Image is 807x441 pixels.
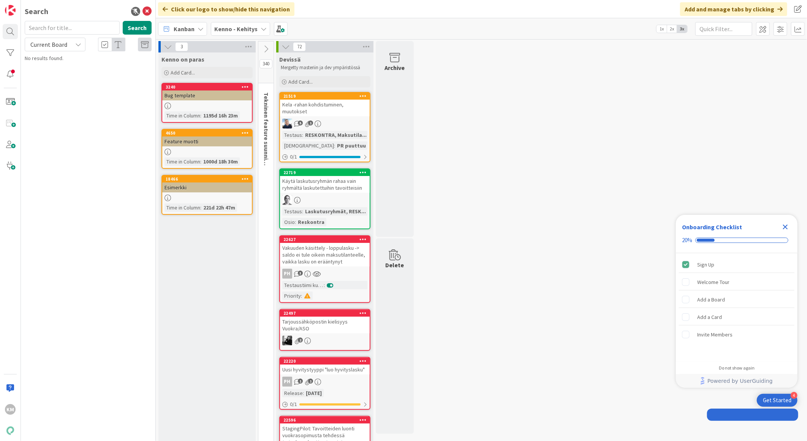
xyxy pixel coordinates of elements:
span: Powered by UserGuiding [707,376,773,385]
img: Visit kanbanzone.com [5,5,16,16]
a: 22627Vakuuden käsittely - loppulasku -> saldo ei tule oikein maksutilanteelle, vaikka lasku on er... [279,235,370,303]
div: Close Checklist [779,221,791,233]
div: Add and manage tabs by clicking [680,2,787,16]
div: Open Get Started checklist, remaining modules: 4 [757,394,798,407]
div: Uusi hyvitystyyppi "luo hyvityslasku" [280,365,370,374]
div: PH [280,195,370,205]
div: Time in Column [165,203,200,212]
div: Reskontra [296,218,326,226]
div: 4650 [166,130,252,136]
div: 22220Uusi hyvitystyyppi "luo hyvityslasku" [280,358,370,374]
button: Search [123,21,152,35]
a: 21519Kela -rahan kohdistuminen, muutoksetJJTestaus:RESKONTRA, Maksutila...[DEMOGRAPHIC_DATA]:PR p... [279,92,370,162]
div: 18466Esimerkki [162,176,252,192]
div: PH [280,377,370,387]
div: 22220 [283,359,370,364]
div: 22627 [283,237,370,242]
div: 3240 [166,84,252,90]
div: Laskutusryhmät, RESK... [303,207,368,216]
div: Get Started [763,397,791,404]
div: 21519 [280,93,370,100]
p: Mergetty masteriin ja dev ympäristössä [281,65,369,71]
div: Click our logo to show/hide this navigation [158,2,294,16]
div: Tarjoussähköpostin kielisyys Vuokra/ASO [280,317,370,333]
div: 3240 [162,84,252,90]
div: 21519 [283,94,370,99]
span: : [302,207,303,216]
span: : [200,203,201,212]
div: Checklist progress: 20% [682,237,791,244]
div: Release [282,389,303,397]
div: 3240Bug template [162,84,252,100]
span: : [303,389,304,397]
div: 22497 [283,311,370,316]
div: RESKONTRA, Maksutila... [303,131,369,139]
div: 20% [682,237,692,244]
span: : [200,111,201,120]
span: Tekninen feature suunnittelu ja toteutus [263,92,270,206]
span: 0 / 1 [290,153,297,161]
span: Add Card... [171,69,195,76]
span: 1 [308,379,313,384]
a: 18466EsimerkkiTime in Column:221d 22h 47m [161,175,253,215]
span: : [295,218,296,226]
img: PH [282,195,292,205]
div: PH [282,377,292,387]
span: 2 [298,338,303,343]
img: KM [282,336,292,346]
div: 22220 [280,358,370,365]
div: Onboarding Checklist [682,222,742,232]
div: JJ [280,119,370,128]
div: Feature muotti [162,136,252,146]
span: 1x [657,25,667,33]
div: Archive [385,63,405,72]
div: 22497 [280,310,370,317]
div: 22719 [280,169,370,176]
span: Kanban [174,24,195,33]
div: 4650 [162,130,252,136]
div: Add a Board is incomplete. [679,291,794,308]
div: Checklist Container [676,215,798,388]
span: 2x [667,25,677,33]
div: Priority [282,292,301,300]
span: Kenno on paras [161,56,204,63]
div: 22719Käytä laskutusryhmän rahaa vain ryhmältä laskutettuihin tavoitteisiin [280,169,370,193]
div: PR puuttuu [335,141,368,150]
div: 4650Feature muotti [162,130,252,146]
div: 22596 [280,417,370,424]
img: JJ [282,119,292,128]
div: KM [280,336,370,346]
span: 3x [677,25,687,33]
div: 1195d 16h 23m [201,111,240,120]
div: Käytä laskutusryhmän rahaa vain ryhmältä laskutettuihin tavoitteisiin [280,176,370,193]
div: [DEMOGRAPHIC_DATA] [282,141,334,150]
a: 4650Feature muottiTime in Column:1000d 18h 30m [161,129,253,169]
span: : [200,157,201,166]
span: : [324,281,325,289]
a: 22220Uusi hyvitystyyppi "luo hyvityslasku"PHRelease:[DATE]0/1 [279,357,370,410]
div: Invite Members [697,330,733,339]
span: : [302,131,303,139]
div: No results found. [25,54,152,62]
span: 5 [298,121,303,125]
div: PH [280,269,370,279]
input: Quick Filter... [695,22,752,36]
span: 3 [298,271,303,276]
span: Add Card... [288,78,313,85]
div: 4 [791,392,798,399]
a: 22497Tarjoussähköpostin kielisyys Vuokra/ASOKM [279,309,370,351]
div: 0/1 [280,152,370,162]
span: Current Board [30,41,67,48]
div: Add a Card [697,313,722,322]
div: Testaustiimi kurkkaa [282,281,324,289]
div: 21519Kela -rahan kohdistuminen, muutokset [280,93,370,116]
div: Checklist items [676,253,798,360]
div: Add a Card is incomplete. [679,309,794,325]
div: Delete [386,260,404,270]
div: Welcome Tour is incomplete. [679,274,794,290]
div: 22627 [280,236,370,243]
div: Add a Board [697,295,725,304]
div: 18466 [162,176,252,182]
div: Vakuuden käsittely - loppulasku -> saldo ei tule oikein maksutilanteelle, vaikka lasku on erääntynyt [280,243,370,267]
div: 22719 [283,170,370,175]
